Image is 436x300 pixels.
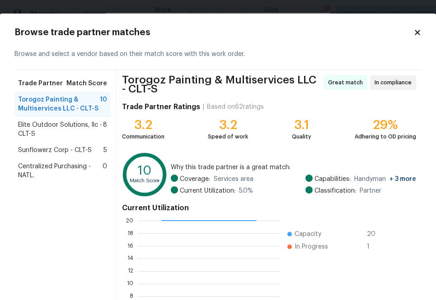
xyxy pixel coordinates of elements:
[180,186,235,195] span: Current Utilization:
[367,230,381,239] span: 20
[122,132,164,141] div: Communication
[14,28,413,37] h2: Browse trade partner matches
[180,175,210,184] span: Coverage:
[14,39,422,70] div: Browse and select a vendor based on their match score with this work order.
[367,242,381,251] span: 1
[18,162,103,180] span: Centralized Purchasing - NATL.
[103,162,107,180] span: 0
[122,102,200,111] h4: Trade Partner Ratings
[292,120,311,129] div: 3.1
[18,146,92,155] span: Sunflowerz Corp - CLT-S
[127,231,133,236] text: 18
[122,120,164,129] div: 3.2
[126,218,133,223] text: 20
[214,175,253,184] span: Services area
[127,243,133,249] text: 16
[295,242,328,251] span: In Progress
[375,78,415,87] span: In compliance
[66,79,107,88] span: Match Score
[18,120,103,138] span: Elite Outdoor Solutions, llc - CLT-S
[354,175,416,184] span: Handyman
[138,164,151,177] text: 10
[314,175,351,184] span: Capabilities:
[130,294,133,299] text: 8
[171,163,416,172] span: Why this trade partner is a great match:
[103,146,107,155] span: 5
[292,132,311,141] div: Quality
[122,75,321,93] span: Torogoz Painting & Multiservices LLC - CLT-S
[389,176,416,182] span: + 3 more
[18,95,100,113] span: Torogoz Painting & Multiservices LLC - CLT-S
[127,256,133,261] text: 14
[103,120,107,138] span: 8
[127,281,133,286] text: 10
[100,95,107,113] span: 10
[128,268,133,274] text: 12
[360,186,381,195] span: Partner
[239,186,253,195] span: 5.0 %
[328,78,366,87] span: Great match
[130,178,159,183] text: Match Score
[355,132,416,141] div: Adhering to OD pricing
[18,79,63,88] span: Trade Partner
[314,186,356,195] span: Classification:
[122,203,416,212] h4: Current Utilization
[200,102,207,111] div: |
[208,132,248,141] div: Speed of work
[207,102,264,111] div: Based on 62 ratings
[355,120,416,129] div: 29%
[208,120,248,129] div: 3.2
[295,230,321,239] span: Capacity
